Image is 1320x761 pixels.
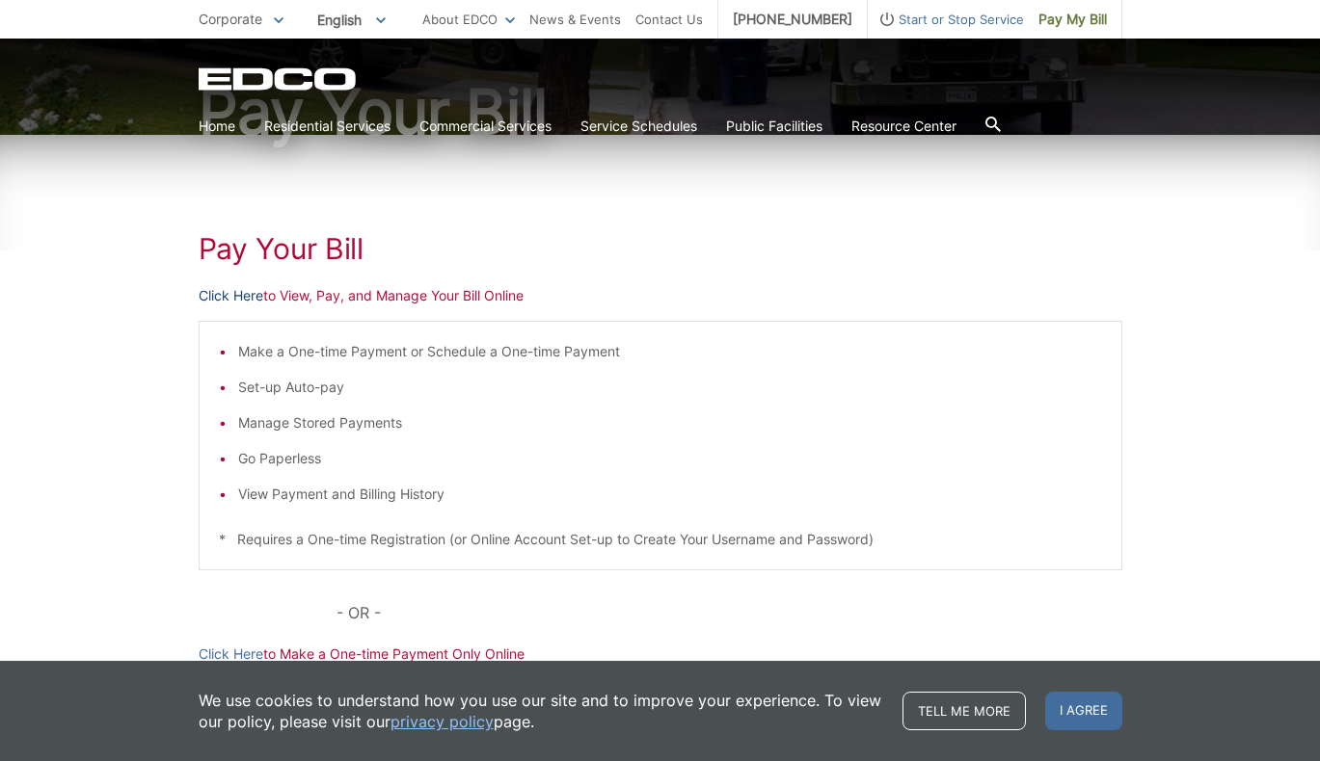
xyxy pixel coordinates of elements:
[391,711,494,732] a: privacy policy
[199,285,1122,306] p: to View, Pay, and Manage Your Bill Online
[1038,9,1107,30] span: Pay My Bill
[238,412,1102,433] li: Manage Stored Payments
[219,529,1102,550] p: * Requires a One-time Registration (or Online Account Set-up to Create Your Username and Password)
[902,692,1026,730] a: Tell me more
[580,116,697,137] a: Service Schedules
[264,116,391,137] a: Residential Services
[199,11,262,27] span: Corporate
[238,341,1102,362] li: Make a One-time Payment or Schedule a One-time Payment
[851,116,956,137] a: Resource Center
[529,9,621,30] a: News & Events
[199,67,359,91] a: EDCD logo. Return to the homepage.
[238,377,1102,398] li: Set-up Auto-pay
[1045,692,1122,730] span: I agree
[422,9,515,30] a: About EDCO
[199,643,263,665] a: Click Here
[726,116,822,137] a: Public Facilities
[199,643,1122,665] p: to Make a One-time Payment Only Online
[635,9,703,30] a: Contact Us
[238,448,1102,469] li: Go Paperless
[238,484,1102,505] li: View Payment and Billing History
[419,116,552,137] a: Commercial Services
[337,599,1121,626] p: - OR -
[199,690,883,732] p: We use cookies to understand how you use our site and to improve your experience. To view our pol...
[303,4,400,36] span: English
[199,116,235,137] a: Home
[199,285,263,306] a: Click Here
[199,231,1122,266] h1: Pay Your Bill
